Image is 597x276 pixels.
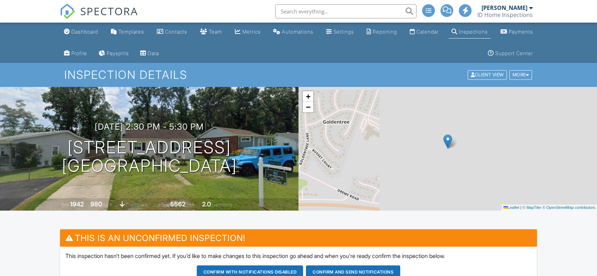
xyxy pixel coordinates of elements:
[373,29,397,35] div: Reporting
[95,122,204,131] h3: [DATE] 2:30 pm - 5:30 pm
[467,72,509,77] a: Client View
[282,29,313,35] div: Automations
[170,200,185,208] div: 5562
[202,200,211,208] div: 2.0
[154,202,169,207] span: Lot Size
[60,4,75,19] img: The Best Home Inspection Software - Spectora
[70,200,84,208] div: 1942
[209,29,222,35] div: Team
[148,50,159,56] div: Data
[212,202,232,207] span: bathrooms
[96,47,132,60] a: Paysplits
[61,25,101,39] a: Dashboard
[103,202,113,207] span: sq. ft.
[65,252,532,260] p: This inspection hasn't been confirmed yet. If you'd like to make changes to this inspection go ah...
[306,102,311,111] span: −
[543,205,595,210] a: © OpenStreetMap contributors
[333,29,354,35] div: Settings
[303,102,313,112] a: Zoom out
[71,50,87,56] div: Profile
[416,29,439,35] div: Calendar
[71,29,98,35] div: Dashboard
[275,4,416,18] input: Search everything...
[60,10,138,24] a: SPECTORA
[61,202,69,207] span: Built
[509,70,532,80] div: More
[126,202,148,207] span: crawlspace
[232,25,264,39] a: Metrics
[323,25,357,39] a: Settings
[459,29,488,35] div: Inspections
[468,70,507,80] div: Client View
[80,4,138,18] span: SPECTORA
[407,25,442,39] a: Calendar
[306,92,311,101] span: +
[165,29,187,35] div: Contacts
[503,205,519,210] a: Leaflet
[62,138,237,176] h1: [STREET_ADDRESS] [GEOGRAPHIC_DATA]
[107,50,129,56] div: Paysplits
[520,205,521,210] span: |
[449,25,491,39] a: Inspections
[108,25,147,39] a: Templates
[270,25,316,39] a: Automations (Advanced)
[485,47,536,60] a: Support Center
[498,25,536,39] a: Payments
[509,29,533,35] div: Payments
[481,4,527,11] div: [PERSON_NAME]
[61,47,90,60] a: Company Profile
[242,29,261,35] div: Metrics
[364,25,400,39] a: Reporting
[154,25,190,39] a: Contacts
[60,229,537,247] h3: This is an Unconfirmed Inspection!
[495,50,533,56] div: Support Center
[522,205,542,210] a: © MapTiler
[137,47,162,60] a: Data
[303,91,313,102] a: Zoom in
[90,200,102,208] div: 980
[197,25,225,39] a: Team
[187,202,195,207] span: sq.ft.
[443,134,452,149] img: Marker
[64,69,533,81] h1: Inspection Details
[118,29,144,35] div: Templates
[477,11,533,18] div: ID Home Inspections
